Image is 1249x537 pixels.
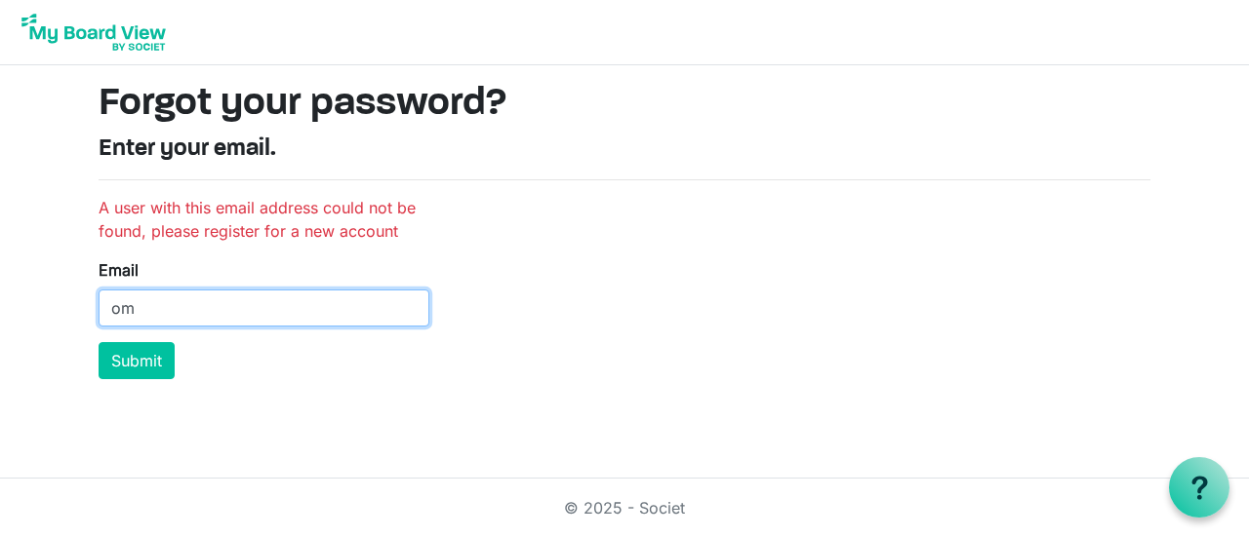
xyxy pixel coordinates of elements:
img: My Board View Logo [16,8,172,57]
h1: Forgot your password? [99,81,1150,128]
button: Submit [99,342,175,379]
a: © 2025 - Societ [564,498,685,518]
label: Email [99,258,139,282]
li: A user with this email address could not be found, please register for a new account [99,196,429,243]
h4: Enter your email. [99,135,1150,164]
